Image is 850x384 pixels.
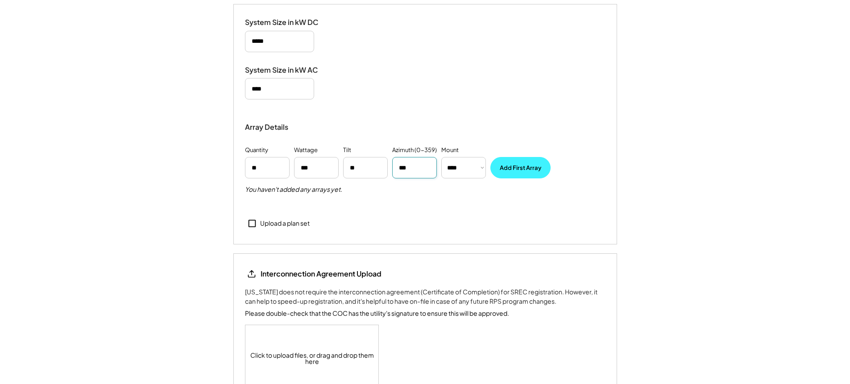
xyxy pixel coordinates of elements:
div: Azimuth (0-359) [392,146,437,155]
div: Wattage [294,146,318,155]
div: Mount [441,146,459,155]
button: Add First Array [490,157,551,178]
div: [US_STATE] does not require the interconnection agreement (Certificate of Completion) for SREC re... [245,287,605,306]
div: Please double-check that the COC has the utility's signature to ensure this will be approved. [245,309,509,318]
div: Interconnection Agreement Upload [261,269,381,279]
div: System Size in kW AC [245,66,334,75]
div: Quantity [245,146,268,155]
div: Upload a plan set [260,219,310,228]
h5: You haven't added any arrays yet. [245,185,342,194]
div: Tilt [343,146,351,155]
div: Array Details [245,122,290,132]
div: System Size in kW DC [245,18,334,27]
